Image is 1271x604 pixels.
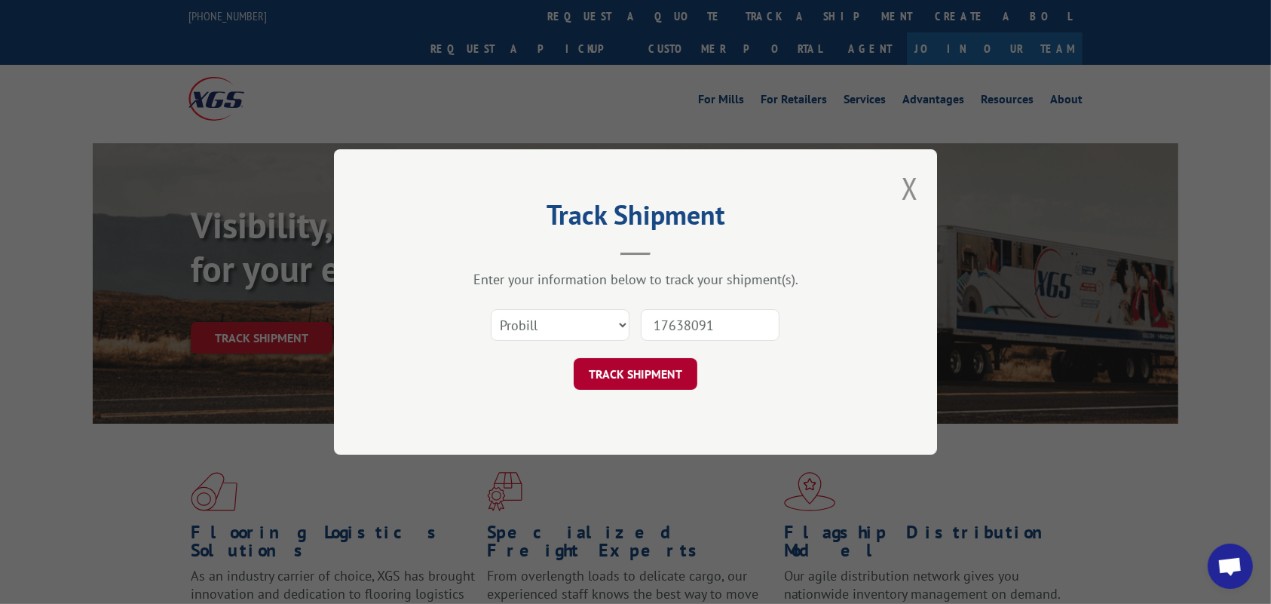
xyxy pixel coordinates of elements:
h2: Track Shipment [409,204,862,233]
button: TRACK SHIPMENT [574,358,697,390]
button: Close modal [902,168,918,208]
div: Enter your information below to track your shipment(s). [409,271,862,288]
input: Number(s) [641,309,779,341]
div: Open chat [1208,544,1253,589]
